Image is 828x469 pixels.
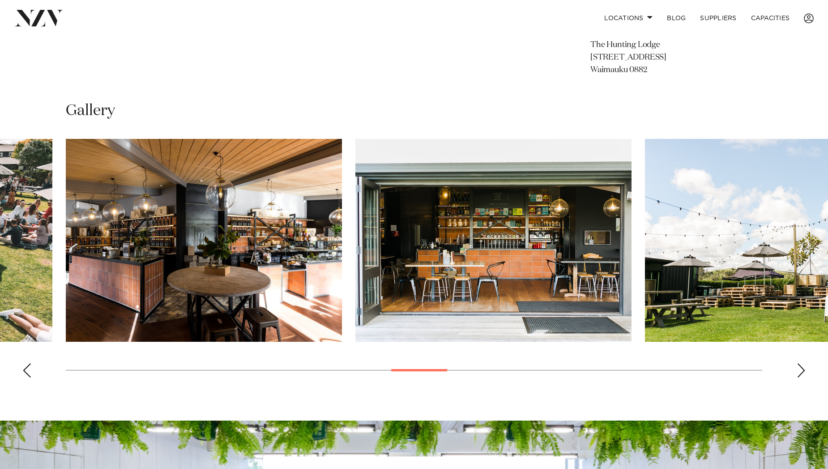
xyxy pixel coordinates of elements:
[590,39,736,77] p: The Hunting Lodge [STREET_ADDRESS] Waimauku 0882
[66,101,115,121] h2: Gallery
[597,9,660,28] a: Locations
[744,9,797,28] a: Capacities
[355,139,632,342] swiper-slide: 16 / 30
[66,139,342,342] swiper-slide: 15 / 30
[660,9,693,28] a: BLOG
[693,9,743,28] a: SUPPLIERS
[14,10,63,26] img: nzv-logo.png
